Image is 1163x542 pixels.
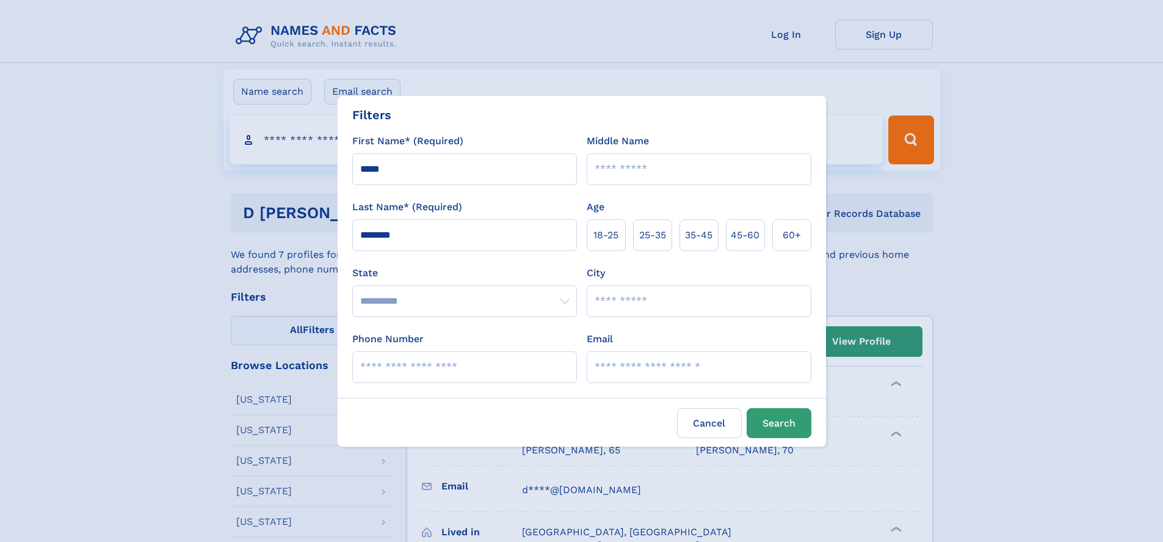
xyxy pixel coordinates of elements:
[593,228,618,243] span: 18‑25
[587,134,649,148] label: Middle Name
[587,266,605,280] label: City
[352,200,462,214] label: Last Name* (Required)
[677,408,742,438] label: Cancel
[747,408,811,438] button: Search
[685,228,712,243] span: 35‑45
[783,228,801,243] span: 60+
[352,106,391,124] div: Filters
[587,200,604,214] label: Age
[587,332,613,346] label: Email
[731,228,759,243] span: 45‑60
[639,228,666,243] span: 25‑35
[352,332,424,346] label: Phone Number
[352,266,577,280] label: State
[352,134,463,148] label: First Name* (Required)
